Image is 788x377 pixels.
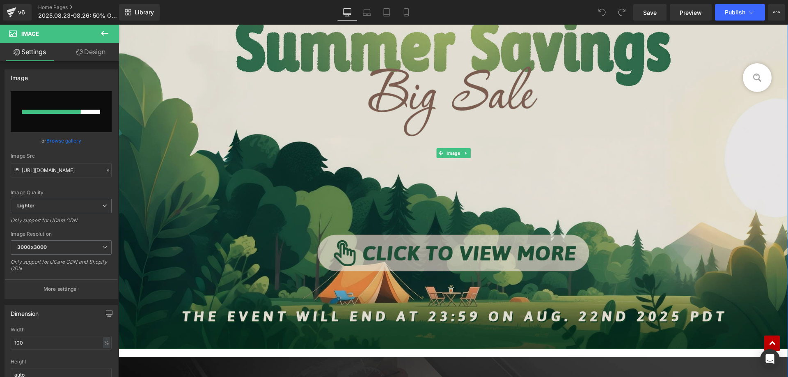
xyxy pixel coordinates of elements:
[725,9,745,16] span: Publish
[643,8,657,17] span: Save
[38,12,117,19] span: 2025.08.23-08.26: 50% Off Shipping Sitewide
[594,4,610,21] button: Undo
[11,306,39,317] div: Dimension
[103,337,110,348] div: %
[680,8,702,17] span: Preview
[357,4,377,21] a: Laptop
[337,4,357,21] a: Desktop
[760,349,780,369] div: Open Intercom Messenger
[11,153,112,159] div: Image Src
[44,285,76,293] p: More settings
[135,9,154,16] span: Library
[16,7,27,18] div: v6
[670,4,712,21] a: Preview
[11,259,112,277] div: Only support for UCare CDN and Shopify CDN
[11,327,112,333] div: Width
[3,4,32,21] a: v6
[46,133,81,148] a: Browse gallery
[715,4,765,21] button: Publish
[11,136,112,145] div: or
[61,43,121,61] a: Design
[11,336,112,349] input: auto
[119,4,160,21] a: New Library
[38,4,133,11] a: Home Pages
[11,190,112,195] div: Image Quality
[11,70,28,81] div: Image
[17,244,47,250] b: 3000x3000
[326,124,343,133] span: Image
[5,279,117,299] button: More settings
[614,4,630,21] button: Redo
[11,217,112,229] div: Only support for UCare CDN
[11,163,112,177] input: Link
[377,4,396,21] a: Tablet
[343,124,352,133] a: Expand / Collapse
[11,359,112,365] div: Height
[17,202,34,209] b: Lighter
[11,231,112,237] div: Image Resolution
[396,4,416,21] a: Mobile
[768,4,785,21] button: More
[21,30,39,37] span: Image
